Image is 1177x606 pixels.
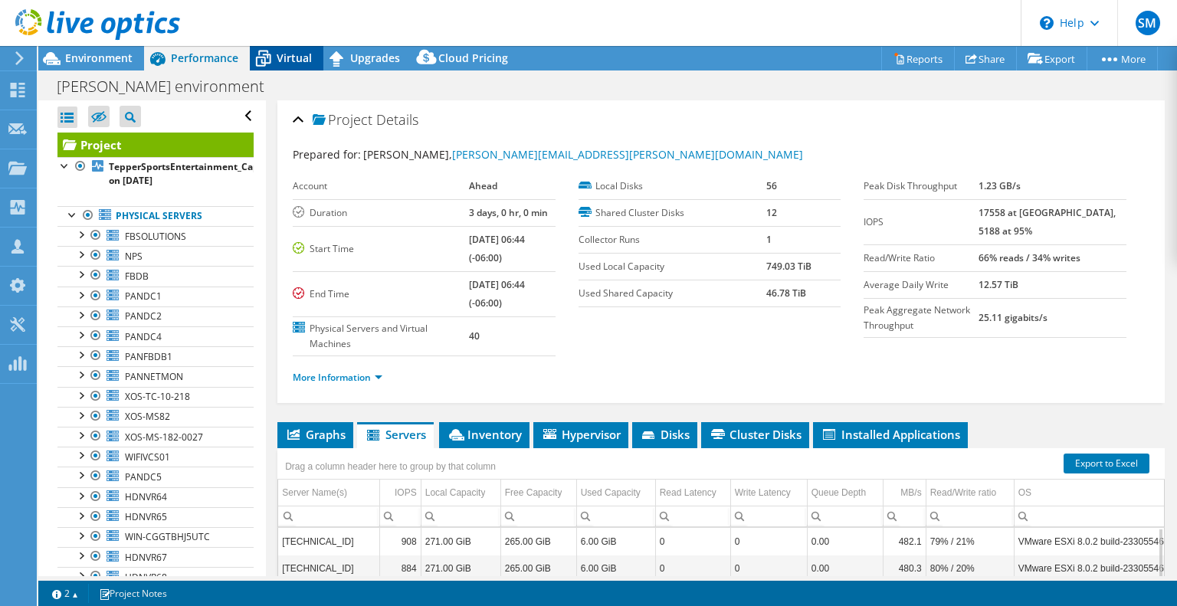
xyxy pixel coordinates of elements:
a: Reports [881,47,955,70]
span: NPS [125,250,143,263]
label: Peak Aggregate Network Throughput [864,303,979,333]
div: Used Capacity [581,483,641,502]
div: Local Capacity [425,483,486,502]
span: [PERSON_NAME], [363,147,803,162]
div: Write Latency [735,483,791,502]
label: Prepared for: [293,147,361,162]
span: Virtual [277,51,312,65]
span: XOS-TC-10-218 [125,390,190,403]
span: PANFBDB1 [125,350,172,363]
div: Drag a column header here to group by that column [281,456,500,477]
span: XOS-MS82 [125,410,170,423]
td: Column Local Capacity, Value 271.00 GiB [421,555,500,581]
a: Project Notes [88,584,178,603]
span: FBDB [125,270,149,283]
a: FBDB [57,266,254,286]
b: 12.57 TiB [979,278,1018,291]
a: Project [57,133,254,157]
b: TepperSportsEntertainment_Capture on [DATE] [109,160,278,187]
td: Column Read Latency, Filter cell [655,506,730,526]
span: PANDC2 [125,310,162,323]
span: Cluster Disks [709,427,802,442]
span: PANNETMON [125,370,183,383]
td: Column MB/s, Value 482.1 [883,528,926,555]
div: Free Capacity [505,483,562,502]
b: 12 [766,206,777,219]
span: SM [1136,11,1160,35]
div: IOPS [395,483,417,502]
div: Read/Write ratio [930,483,996,502]
td: Write Latency Column [730,480,807,506]
a: HDNVR65 [57,507,254,527]
td: Column Used Capacity, Value 6.00 GiB [576,555,655,581]
label: Duration [293,205,469,221]
span: WIFIVCS01 [125,450,170,464]
div: Queue Depth [811,483,866,502]
b: 66% reads / 34% writes [979,251,1080,264]
div: Read Latency [660,483,716,502]
label: IOPS [864,215,979,230]
td: Column Free Capacity, Filter cell [500,506,576,526]
span: Upgrades [350,51,400,65]
b: 17558 at [GEOGRAPHIC_DATA], 5188 at 95% [979,206,1116,237]
div: MB/s [900,483,921,502]
b: 1 [766,233,772,246]
td: Column Write Latency, Value 0 [730,555,807,581]
td: Column Read Latency, Value 0 [655,528,730,555]
td: Column Local Capacity, Filter cell [421,506,500,526]
a: 2 [41,584,89,603]
span: Cloud Pricing [438,51,508,65]
td: Column IOPS, Value 884 [379,555,421,581]
td: Column MB/s, Filter cell [883,506,926,526]
label: Read/Write Ratio [864,251,979,266]
td: Read/Write ratio Column [926,480,1014,506]
span: HDNVR68 [125,571,167,584]
td: Column Free Capacity, Value 265.00 GiB [500,555,576,581]
span: PANDC4 [125,330,162,343]
td: Column MB/s, Value 480.3 [883,555,926,581]
label: Peak Disk Throughput [864,179,979,194]
label: Start Time [293,241,469,257]
span: Details [376,110,418,129]
td: Column Write Latency, Filter cell [730,506,807,526]
b: 46.78 TiB [766,287,806,300]
span: HDNVR65 [125,510,167,523]
td: Column Local Capacity, Value 271.00 GiB [421,528,500,555]
td: Local Capacity Column [421,480,500,506]
label: Local Disks [579,179,766,194]
span: Servers [365,427,426,442]
td: Column Free Capacity, Value 265.00 GiB [500,528,576,555]
a: [PERSON_NAME][EMAIL_ADDRESS][PERSON_NAME][DOMAIN_NAME] [452,147,803,162]
a: FBSOLUTIONS [57,226,254,246]
td: Column Read/Write ratio, Value 79% / 21% [926,528,1014,555]
td: Column Read Latency, Value 0 [655,555,730,581]
a: XOS-MS82 [57,407,254,427]
td: Column IOPS, Value 908 [379,528,421,555]
a: HDNVR64 [57,487,254,507]
svg: \n [1040,16,1054,30]
label: Shared Cluster Disks [579,205,766,221]
td: Queue Depth Column [807,480,883,506]
span: WIN-CGGTBHJ5UTC [125,530,210,543]
td: Column Read/Write ratio, Value 80% / 20% [926,555,1014,581]
a: More [1087,47,1158,70]
span: Environment [65,51,133,65]
span: Inventory [447,427,522,442]
td: MB/s Column [883,480,926,506]
b: 3 days, 0 hr, 0 min [469,206,548,219]
span: HDNVR64 [125,490,167,503]
span: PANDC1 [125,290,162,303]
a: PANDC5 [57,467,254,486]
a: WIFIVCS01 [57,447,254,467]
a: NPS [57,246,254,266]
span: Performance [171,51,238,65]
td: Column Write Latency, Value 0 [730,528,807,555]
b: 749.03 TiB [766,260,811,273]
span: Hypervisor [541,427,621,442]
td: Column Queue Depth, Value 0.00 [807,528,883,555]
td: Column Used Capacity, Value 6.00 GiB [576,528,655,555]
a: PANDC4 [57,326,254,346]
a: HDNVR68 [57,567,254,587]
span: HDNVR67 [125,551,167,564]
a: PANFBDB1 [57,346,254,366]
